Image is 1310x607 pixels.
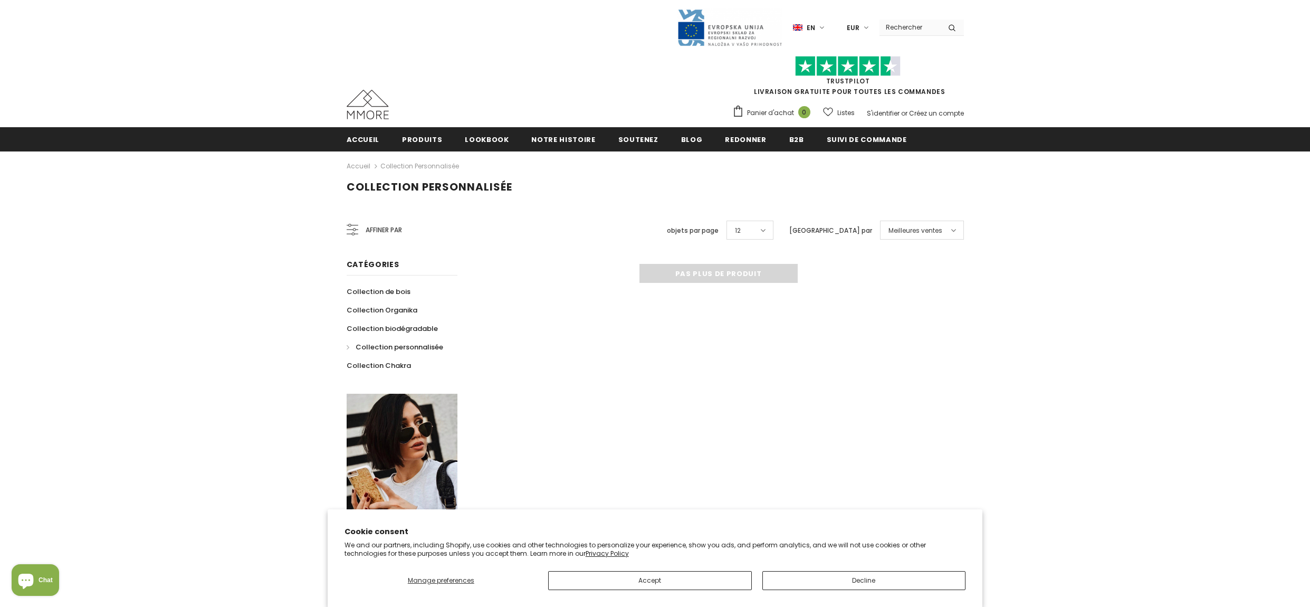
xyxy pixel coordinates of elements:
[618,127,658,151] a: soutenez
[347,319,438,338] a: Collection biodégradable
[725,135,766,145] span: Redonner
[677,23,782,32] a: Javni Razpis
[847,23,859,33] span: EUR
[732,61,964,96] span: LIVRAISON GRATUITE POUR TOUTES LES COMMANDES
[465,127,509,151] a: Lookbook
[345,526,966,537] h2: Cookie consent
[586,549,629,558] a: Privacy Policy
[827,127,907,151] a: Suivi de commande
[531,127,595,151] a: Notre histoire
[793,23,802,32] img: i-lang-1.png
[909,109,964,118] a: Créez un compte
[867,109,900,118] a: S'identifier
[681,127,703,151] a: Blog
[347,90,389,119] img: Cas MMORE
[789,127,804,151] a: B2B
[879,20,940,35] input: Search Site
[347,259,399,270] span: Catégories
[347,305,417,315] span: Collection Organika
[725,127,766,151] a: Redonner
[345,541,966,557] p: We and our partners, including Shopify, use cookies and other technologies to personalize your ex...
[826,77,870,86] a: TrustPilot
[347,127,380,151] a: Accueil
[366,224,402,236] span: Affiner par
[356,342,443,352] span: Collection personnalisée
[347,282,410,301] a: Collection de bois
[789,225,872,236] label: [GEOGRAPHIC_DATA] par
[347,287,410,297] span: Collection de bois
[827,135,907,145] span: Suivi de commande
[901,109,907,118] span: or
[807,23,815,33] span: en
[837,108,855,118] span: Listes
[347,356,411,375] a: Collection Chakra
[345,571,538,590] button: Manage preferences
[402,135,442,145] span: Produits
[347,361,411,371] span: Collection Chakra
[465,135,509,145] span: Lookbook
[888,225,942,236] span: Meilleures ventes
[681,135,703,145] span: Blog
[677,8,782,47] img: Javni Razpis
[789,135,804,145] span: B2B
[347,160,370,173] a: Accueil
[347,179,512,194] span: Collection personnalisée
[347,135,380,145] span: Accueil
[347,338,443,356] a: Collection personnalisée
[735,225,741,236] span: 12
[408,576,474,585] span: Manage preferences
[795,56,901,77] img: Faites confiance aux étoiles pilotes
[762,571,966,590] button: Decline
[8,564,62,599] inbox-online-store-chat: Shopify online store chat
[798,106,810,118] span: 0
[823,103,855,122] a: Listes
[402,127,442,151] a: Produits
[531,135,595,145] span: Notre histoire
[667,225,719,236] label: objets par page
[732,105,816,121] a: Panier d'achat 0
[548,571,752,590] button: Accept
[618,135,658,145] span: soutenez
[347,301,417,319] a: Collection Organika
[380,162,459,170] a: Collection personnalisée
[347,324,438,334] span: Collection biodégradable
[747,108,794,118] span: Panier d'achat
